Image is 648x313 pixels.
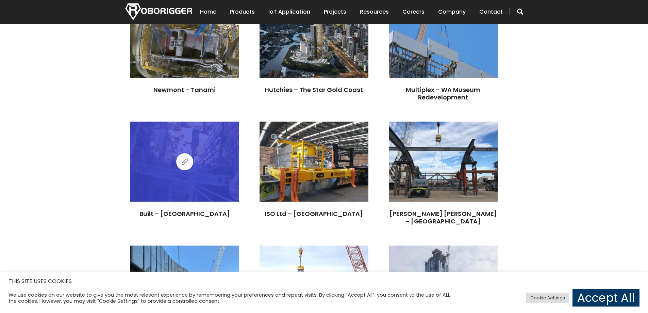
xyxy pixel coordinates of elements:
a: Multiplex – WA Museum Redevelopment [406,85,480,101]
a: Careers [402,1,425,22]
img: Nortech [125,3,192,20]
a: Cookie Settings [526,293,569,303]
a: Newmont – Tanami [153,85,216,94]
a: Built – [GEOGRAPHIC_DATA] [139,209,230,218]
a: Hutchies – The Star Gold Coast [265,85,363,94]
a: Company [438,1,466,22]
a: Projects [324,1,346,22]
a: Accept All [572,289,639,307]
a: [PERSON_NAME] [PERSON_NAME] – [GEOGRAPHIC_DATA] [389,209,497,225]
a: Home [200,1,216,22]
h5: THIS SITE USES COOKIES [9,277,639,286]
a: IoT Application [268,1,310,22]
div: We use cookies on our website to give you the most relevant experience by remembering your prefer... [9,292,450,304]
a: Products [230,1,255,22]
a: Resources [360,1,389,22]
a: ISO Ltd – [GEOGRAPHIC_DATA] [265,209,363,218]
a: Contact [479,1,503,22]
